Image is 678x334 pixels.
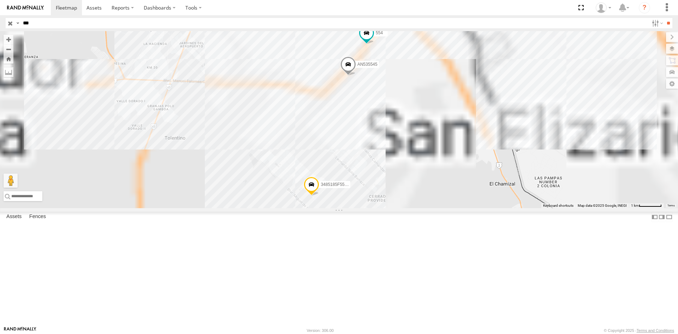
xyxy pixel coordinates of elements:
button: Zoom in [4,35,13,44]
label: Hide Summary Table [666,212,673,222]
button: Keyboard shortcuts [543,203,573,208]
button: Zoom Home [4,54,13,64]
div: Andres Lujan [593,2,614,13]
i: ? [639,2,650,13]
span: AN535545 [357,62,377,67]
label: Fences [26,212,49,222]
img: rand-logo.svg [7,5,44,10]
label: Dock Summary Table to the Left [651,212,658,222]
a: Visit our Website [4,327,36,334]
label: Map Settings [666,79,678,89]
a: Terms and Conditions [637,328,674,333]
label: Search Query [15,18,20,28]
label: Dock Summary Table to the Right [658,212,665,222]
a: Terms (opens in new tab) [667,204,675,207]
label: Assets [3,212,25,222]
span: Map data ©2025 Google, INEGI [578,204,627,207]
span: 1 km [631,204,639,207]
div: © Copyright 2025 - [604,328,674,333]
button: Map Scale: 1 km per 61 pixels [629,203,664,208]
label: Search Filter Options [649,18,664,28]
div: Version: 306.00 [307,328,334,333]
label: Measure [4,67,13,77]
span: 3485185F5548 [321,182,349,187]
span: 554 [376,30,383,35]
button: Zoom out [4,44,13,54]
button: Drag Pegman onto the map to open Street View [4,174,18,188]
